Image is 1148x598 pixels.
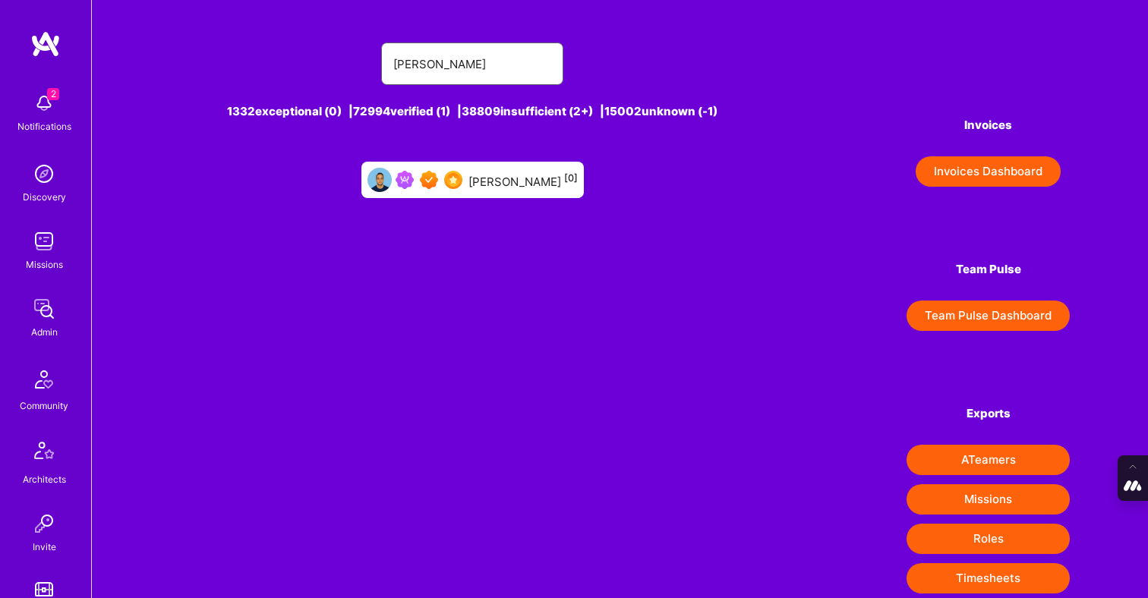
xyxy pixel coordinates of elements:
[907,445,1070,475] button: ATeamers
[23,471,66,487] div: Architects
[29,226,59,257] img: teamwork
[355,156,590,204] a: User AvatarBeen on MissionExceptional A.TeamerSelectionTeam[PERSON_NAME][0]
[26,361,62,398] img: Community
[396,171,414,189] img: Been on Mission
[170,103,774,119] div: 1332 exceptional (0) | 72994 verified (1) | 38809 insufficient (2+) | 15002 unknown (-1)
[907,524,1070,554] button: Roles
[29,88,59,118] img: bell
[907,407,1070,420] h4: Exports
[907,301,1070,331] button: Team Pulse Dashboard
[33,539,56,555] div: Invite
[20,398,68,414] div: Community
[444,171,462,189] img: SelectionTeam
[29,508,59,539] img: Invite
[907,263,1070,276] h4: Team Pulse
[47,88,59,100] span: 2
[907,484,1070,515] button: Missions
[17,118,71,134] div: Notifications
[29,294,59,324] img: admin teamwork
[367,168,392,192] img: User Avatar
[30,30,61,58] img: logo
[29,159,59,189] img: discovery
[393,45,551,83] input: Search for an A-Teamer
[907,118,1070,132] h4: Invoices
[468,170,578,190] div: [PERSON_NAME]
[916,156,1061,187] button: Invoices Dashboard
[564,172,578,184] sup: [0]
[26,257,63,272] div: Missions
[31,324,58,340] div: Admin
[907,563,1070,593] button: Timesheets
[35,582,53,596] img: tokens
[420,171,438,189] img: Exceptional A.Teamer
[23,189,66,205] div: Discovery
[907,156,1070,187] a: Invoices Dashboard
[26,435,62,471] img: Architects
